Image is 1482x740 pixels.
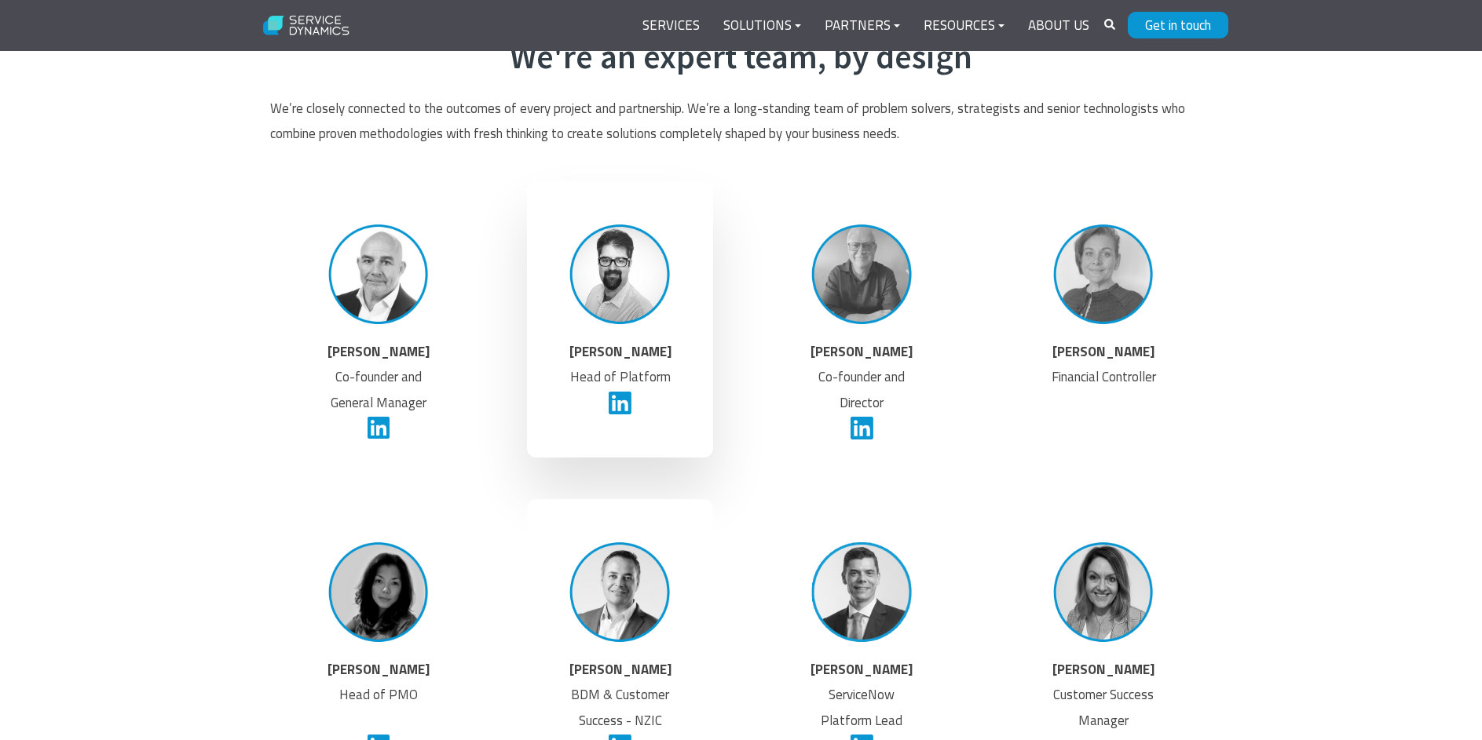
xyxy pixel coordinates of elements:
img: Grace [320,533,438,651]
p: Co-founder and Director [803,339,921,449]
p: We’re closely connected to the outcomes of every project and partnership. We’re a long-standing t... [270,96,1213,147]
h2: We're an expert team, by design [270,37,1213,78]
a: Partners [813,7,912,45]
strong: [PERSON_NAME] [569,659,671,680]
p: Financial Controller [1045,339,1163,390]
img: eric2 [561,533,679,651]
a: Services [631,7,712,45]
strong: [PERSON_NAME] [328,341,430,362]
a: About Us [1016,7,1101,45]
div: Navigation Menu [631,7,1101,45]
strong: [PERSON_NAME] [811,659,913,680]
img: Phil-v3 [320,215,438,334]
img: Derek-v2 [803,215,921,334]
strong: [PERSON_NAME] [1052,659,1154,680]
img: Damien [561,215,679,334]
strong: [PERSON_NAME] [328,659,430,680]
a: Solutions [712,7,813,45]
img: Carl Fransen [803,533,921,651]
a: Resources [912,7,1016,45]
strong: [PERSON_NAME] [811,341,913,362]
img: Clare-A [1045,533,1163,651]
img: Clare-2 [1045,215,1163,334]
strong: [PERSON_NAME] [569,341,671,362]
a: Get in touch [1128,12,1228,38]
p: Head of Platform [561,339,679,424]
p: Co-founder and General Manager [320,339,438,449]
strong: [PERSON_NAME] [1052,341,1154,362]
img: Service Dynamics Logo - White [254,5,359,46]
